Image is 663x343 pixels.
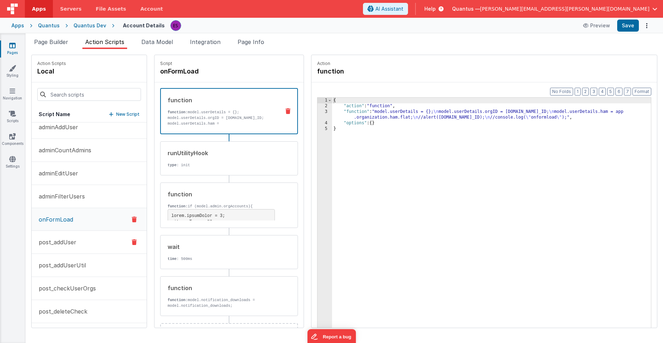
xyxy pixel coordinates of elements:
[11,22,24,29] div: Apps
[141,38,173,45] span: Data Model
[168,284,275,292] div: function
[37,61,66,66] p: Action Scripts
[74,22,106,29] div: Quantus Dev
[32,208,147,231] button: onFormLoad
[37,88,141,101] input: Search scripts
[34,38,68,45] span: Page Builder
[238,38,264,45] span: Page Info
[579,20,614,31] button: Preview
[32,185,147,208] button: adminFilterUsers
[452,5,657,12] button: Quantus — [PERSON_NAME][EMAIL_ADDRESS][PERSON_NAME][DOMAIN_NAME]
[424,5,436,12] span: Help
[168,190,275,198] div: function
[615,88,623,96] button: 6
[168,162,275,168] p: : init
[37,66,66,76] h4: local
[168,256,275,262] p: : 500ms
[317,66,424,76] h4: function
[168,109,275,143] p: model.userDetails = {}; model.userDetails.orgID = [DOMAIN_NAME]_ID; model.userDetails.ham = app.o...
[171,21,181,31] img: 2445f8d87038429357ee99e9bdfcd63a
[632,88,651,96] button: Format
[32,277,147,300] button: post_checkUserOrgs
[317,120,332,126] div: 4
[590,88,597,96] button: 3
[123,23,165,28] h4: Account Details
[38,22,60,29] div: Quantus
[168,203,275,209] p: if (model.admin.orgAccounts){
[34,284,96,293] p: post_checkUserOrgs
[34,169,78,178] p: adminEditUser
[607,88,614,96] button: 5
[550,88,573,96] button: No Folds
[617,20,639,32] button: Save
[582,88,589,96] button: 2
[168,243,275,251] div: wait
[34,238,76,246] p: post_addUser
[317,98,332,103] div: 1
[375,5,403,12] span: AI Assistant
[642,21,652,31] button: Options
[32,162,147,185] button: adminEditUser
[160,66,267,76] h4: onFormLoad
[32,254,147,277] button: post_addUserUtil
[60,5,81,12] span: Servers
[32,300,147,323] button: post_deleteCheck
[190,38,221,45] span: Integration
[34,192,85,201] p: adminFilterUsers
[599,88,606,96] button: 4
[452,5,480,12] span: Quantus —
[32,116,147,139] button: adminAddUser
[168,149,275,157] div: runUtilityHook
[34,261,86,269] p: post_addUserUtil
[317,61,651,66] p: Action
[168,96,275,104] div: function
[32,139,147,162] button: adminCountAdmins
[168,110,188,114] strong: function:
[168,163,176,167] strong: type
[575,88,581,96] button: 1
[168,204,188,208] strong: function:
[34,123,78,131] p: adminAddUser
[168,257,176,261] strong: time
[480,5,650,12] span: [PERSON_NAME][EMAIL_ADDRESS][PERSON_NAME][DOMAIN_NAME]
[160,61,298,66] p: Script
[168,298,188,302] strong: function:
[317,103,332,109] div: 2
[32,5,46,12] span: Apps
[34,307,87,316] p: post_deleteCheck
[168,297,275,309] p: model.notification_downloads = model.notification_downloads;
[39,111,70,118] h5: Script Name
[34,215,73,224] p: onFormLoad
[96,5,126,12] span: File Assets
[109,111,140,118] button: New Script
[317,109,332,120] div: 3
[317,126,332,132] div: 5
[34,146,91,154] p: adminCountAdmins
[32,231,147,254] button: post_addUser
[363,3,408,15] button: AI Assistant
[624,88,631,96] button: 7
[116,111,140,118] p: New Script
[85,38,124,45] span: Action Scripts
